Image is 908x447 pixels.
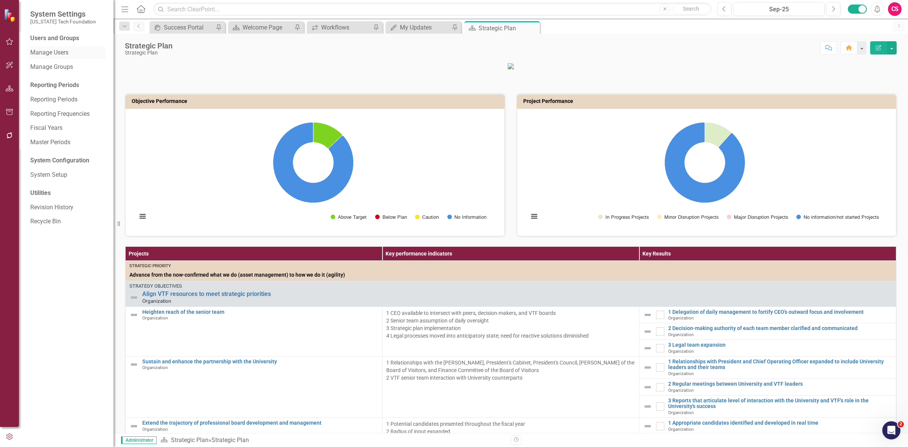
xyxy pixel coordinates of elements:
img: Not Defined [643,383,652,392]
img: Not Defined [643,344,652,353]
span: 2 [898,421,904,427]
button: Show Above Target [331,214,366,220]
a: 1 Relationships with President and Chief Operating Officer expanded to include University leaders... [668,359,892,371]
div: Strategy Objectives [129,283,892,289]
button: Show In Progress Projects [598,214,649,220]
span: Organization [142,365,168,370]
div: Sep-25 [736,5,822,14]
path: Above Target, 3. [313,122,342,148]
a: Strategic Plan [171,436,208,444]
div: Welcome Page [243,23,292,32]
div: Chart. Highcharts interactive chart. [133,115,497,228]
button: View chart menu, Chart [529,211,539,221]
img: Not Defined [643,402,652,411]
td: Double-Click to Edit Right Click for Context Menu [639,379,896,396]
td: Double-Click to Edit Right Click for Context Menu [126,281,896,307]
span: Advance from the now-confirmed what we do (asset management) to how we do it (agility) [129,271,892,279]
span: Organization [142,315,168,321]
a: Recycle Bin [30,217,106,226]
td: Double-Click to Edit Right Click for Context Menu [126,307,382,356]
td: Double-Click to Edit Right Click for Context Menu [639,418,896,435]
span: Organization [668,388,694,393]
img: Not Defined [643,363,652,372]
a: 3 Legal team expansion [668,342,892,348]
a: 3 Reports that articulate level of interaction with the University and VTF's role in the Universi... [668,398,892,410]
path: Caution, 0. [328,135,343,149]
a: Fiscal Years [30,124,106,132]
a: Revision History [30,203,106,212]
img: VTF_logo_500%20(13).png [508,63,514,69]
span: Organization [668,410,694,415]
a: My Updates [387,23,450,32]
span: Organization [142,427,168,432]
a: Heighten reach of the senior team [142,309,378,315]
button: Search [672,4,710,14]
td: Double-Click to Edit Right Click for Context Menu [639,356,896,378]
a: Success Portal [151,23,214,32]
span: Organization [668,427,694,432]
path: Major Disruption Projects, 0. [718,132,731,148]
img: Not Defined [129,422,138,431]
span: Administrator [121,436,157,444]
span: Organization [668,332,694,337]
div: Workflows [321,23,371,32]
button: Show Caution [415,214,439,220]
text: Below Plan [382,215,407,220]
div: Utilities [30,189,106,198]
a: Reporting Periods [30,95,106,104]
button: Show No information/not started Projects [796,214,878,220]
td: Double-Click to Edit [382,356,639,417]
td: Double-Click to Edit [126,261,896,281]
img: Not Defined [129,293,138,302]
span: Organization [668,371,694,376]
a: 1 Appropriate candidates identified and developed in real time [668,420,892,426]
div: Users and Groups [30,34,106,43]
h3: Objective Performance [132,98,501,104]
a: Manage Groups [30,63,106,72]
div: Strategic Plan [125,42,173,50]
a: Align VTF resources to meet strategic priorities [142,291,892,297]
button: View chart menu, Chart [137,211,148,221]
button: Sep-25 [734,2,824,16]
iframe: Intercom live chat [882,421,900,439]
svg: Interactive chart [133,115,493,228]
img: Not Defined [129,360,138,369]
a: Workflows [309,23,371,32]
span: System Settings [30,9,96,19]
a: Reporting Frequencies [30,110,106,118]
div: My Updates [400,23,450,32]
input: Search ClearPoint... [153,3,712,16]
div: Strategic Plan [211,436,249,444]
svg: Interactive chart [525,115,885,228]
div: Success Portal [164,23,214,32]
div: Strategic Priority [129,263,892,269]
span: Organization [142,298,171,304]
small: [US_STATE] Tech Foundation [30,19,96,25]
p: 1 Potential candidates presented throughout the fiscal year 2 Radius of input expanded 3 VTF need... [386,420,635,443]
a: Master Periods [30,138,106,147]
div: Strategic Plan [479,23,538,33]
div: Chart. Highcharts interactive chart. [525,115,888,228]
td: Double-Click to Edit Right Click for Context Menu [639,340,896,357]
path: No Information, 20. [273,122,354,203]
p: 1 CEO available to intersect with peers, decision-makers, and VTF boards 2 Senior team assumption... [386,309,635,340]
img: Not Defined [643,310,652,319]
button: Show Minor Disruption Projects [657,214,718,220]
div: Reporting Periods [30,81,106,90]
div: System Configuration [30,156,106,165]
img: Not Defined [129,310,138,319]
div: Strategic Plan [125,50,173,56]
a: 2 Regular meetings between University and VTF leaders [668,381,892,387]
td: Double-Click to Edit Right Click for Context Menu [639,395,896,417]
a: Manage Users [30,48,106,57]
text: No Information [454,215,487,220]
div: » [160,436,505,445]
a: Welcome Page [230,23,292,32]
h3: Project Performance [523,98,892,104]
button: Show No Information [447,214,486,220]
img: Not Defined [643,327,652,336]
span: Organization [668,349,694,354]
button: Show Major Disruption Projects [727,214,788,220]
span: Search [683,6,699,12]
img: ClearPoint Strategy [4,8,17,22]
